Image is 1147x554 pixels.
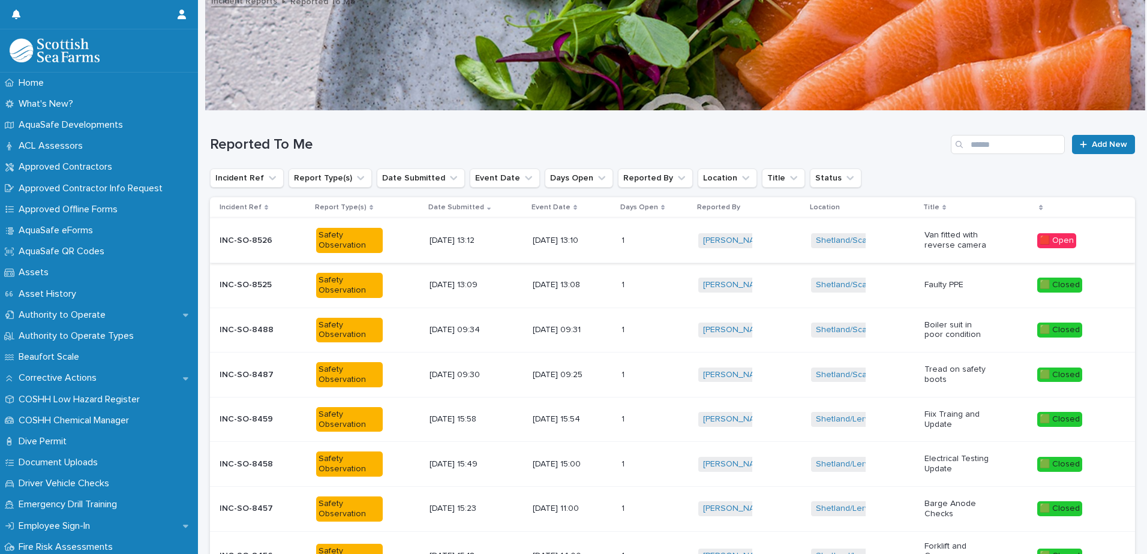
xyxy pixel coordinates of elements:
a: [PERSON_NAME] [703,504,768,514]
p: [DATE] 15:54 [533,414,599,424]
p: 1 [621,412,627,424]
tr: INC-SO-8458INC-SO-8458 Safety Observation[DATE] 15:49[DATE] 15:0011 [PERSON_NAME] Shetland/Lerwic... [210,442,1135,487]
p: INC-SO-8457 [220,501,275,514]
p: ACL Assessors [14,140,92,152]
a: [PERSON_NAME] [703,236,768,246]
p: 1 [621,233,627,246]
p: Asset History [14,288,86,300]
button: Event Date [470,168,540,188]
p: INC-SO-8487 [220,368,276,380]
div: Safety Observation [316,496,383,522]
p: [DATE] 15:23 [430,504,496,514]
div: 🟩 Closed [1037,368,1082,383]
p: Electrical Testing Update [924,454,991,474]
p: [DATE] 13:10 [533,236,599,246]
tr: INC-SO-8459INC-SO-8459 Safety Observation[DATE] 15:58[DATE] 15:5411 [PERSON_NAME] Shetland/Lerwic... [210,397,1135,442]
p: Authority to Operate Types [14,330,143,342]
tr: INC-SO-8488INC-SO-8488 Safety Observation[DATE] 09:34[DATE] 09:3111 [PERSON_NAME] Shetland/Scallo... [210,308,1135,353]
p: 1 [621,368,627,380]
p: Assets [14,267,58,278]
a: Add New [1072,135,1135,154]
p: INC-SO-8488 [220,323,276,335]
p: [DATE] 13:09 [430,280,496,290]
span: Add New [1092,140,1127,149]
p: [DATE] 09:25 [533,370,599,380]
p: Incident Ref [220,201,262,214]
p: [DATE] 09:34 [430,325,496,335]
button: Location [698,168,757,188]
button: Status [810,168,861,188]
p: AquaSafe Developments [14,119,133,131]
div: 🟩 Closed [1037,278,1082,293]
a: [PERSON_NAME] [703,414,768,424]
p: Boiler suit in poor condition [924,320,991,341]
p: Fiix Traing and Update [924,410,991,430]
p: Report Type(s) [315,201,367,214]
p: Tread on safety boots [924,365,991,385]
a: [PERSON_NAME] [703,325,768,335]
p: Faulty PPE [924,280,991,290]
p: COSHH Chemical Manager [14,415,139,426]
p: [DATE] 15:49 [430,459,496,469]
p: Driver Vehicle Checks [14,478,119,489]
p: AquaSafe eForms [14,225,103,236]
p: Fire Risk Assessments [14,541,122,553]
div: Safety Observation [316,228,383,253]
p: Corrective Actions [14,372,106,384]
p: Days Open [620,201,658,214]
p: Dive Permit [14,436,76,447]
h1: Reported To Me [210,136,946,153]
div: Safety Observation [316,451,383,477]
a: Shetland/Lerwick Marine Office [816,504,935,514]
p: 1 [621,457,627,469]
p: INC-SO-8525 [220,278,274,290]
tr: INC-SO-8526INC-SO-8526 Safety Observation[DATE] 13:12[DATE] 13:1011 [PERSON_NAME] Shetland/Scallo... [210,218,1135,263]
p: COSHH Low Hazard Register [14,394,149,405]
p: Approved Contractor Info Request [14,183,172,194]
p: [DATE] 15:58 [430,414,496,424]
div: Safety Observation [316,407,383,432]
p: 1 [621,501,627,514]
div: 🟩 Closed [1037,501,1082,516]
p: [DATE] 13:08 [533,280,599,290]
button: Reported By [618,168,693,188]
p: [DATE] 09:31 [533,325,599,335]
div: 🟩 Closed [1037,412,1082,427]
p: Reported By [697,201,740,214]
a: Shetland/Scalloway Engineering Workshop [816,325,980,335]
button: Days Open [545,168,613,188]
p: What's New? [14,98,83,110]
p: [DATE] 15:00 [533,459,599,469]
p: Employee Sign-In [14,520,100,532]
p: Van fitted with reverse camera [924,230,991,251]
p: Approved Offline Forms [14,204,127,215]
p: Approved Contractors [14,161,122,173]
p: Barge Anode Checks [924,499,991,519]
button: Incident Ref [210,168,284,188]
p: Emergency Drill Training [14,499,127,510]
input: Search [951,135,1065,154]
p: Beaufort Scale [14,351,89,363]
a: Shetland/Scalloway Engineering Workshop [816,236,980,246]
p: 1 [621,278,627,290]
tr: INC-SO-8457INC-SO-8457 Safety Observation[DATE] 15:23[DATE] 11:0011 [PERSON_NAME] Shetland/Lerwic... [210,486,1135,531]
div: Safety Observation [316,362,383,387]
p: [DATE] 11:00 [533,504,599,514]
p: INC-SO-8458 [220,457,275,469]
p: Authority to Operate [14,309,115,321]
p: 1 [621,323,627,335]
p: [DATE] 13:12 [430,236,496,246]
p: Event Date [532,201,571,214]
a: [PERSON_NAME] [703,370,768,380]
img: bPIBxiqnSb2ggTQWdOVV [10,38,100,62]
div: Safety Observation [316,318,383,343]
p: Location [810,201,840,214]
tr: INC-SO-8487INC-SO-8487 Safety Observation[DATE] 09:30[DATE] 09:2511 [PERSON_NAME] Shetland/Scallo... [210,353,1135,398]
a: Shetland/Lerwick Marine Office [816,414,935,424]
tr: INC-SO-8525INC-SO-8525 Safety Observation[DATE] 13:09[DATE] 13:0811 [PERSON_NAME] Shetland/Scallo... [210,263,1135,308]
p: AquaSafe QR Codes [14,246,114,257]
p: INC-SO-8459 [220,412,275,424]
p: Home [14,77,53,89]
button: Date Submitted [377,168,465,188]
